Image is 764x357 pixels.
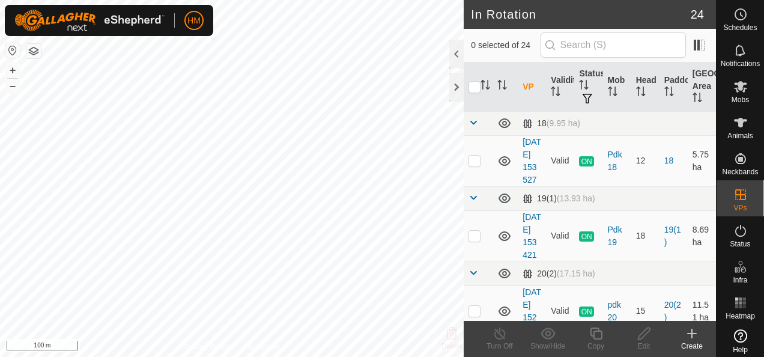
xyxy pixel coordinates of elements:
span: Status [730,240,750,248]
div: Pdk 19 [608,224,626,249]
span: Schedules [723,24,757,31]
span: HM [187,14,201,27]
div: Edit [620,341,668,352]
span: Infra [733,276,747,284]
h2: In Rotation [471,7,691,22]
th: Paddock [659,63,688,112]
a: [DATE] 153527 [523,137,541,185]
div: Create [668,341,716,352]
div: Pdk 18 [608,148,626,174]
th: Status [574,63,602,112]
a: 19(1) [664,225,681,247]
button: – [5,79,20,93]
span: (17.15 ha) [557,269,595,278]
button: + [5,63,20,78]
img: Gallagher Logo [14,10,165,31]
span: ON [579,156,593,166]
span: (9.95 ha) [547,118,580,128]
a: 20(2) [664,300,681,322]
span: ON [579,307,593,317]
td: 15 [631,285,659,337]
span: 0 selected of 24 [471,39,540,52]
div: pdk 20 [608,299,626,324]
span: ON [579,231,593,242]
td: Valid [546,210,574,261]
th: Head [631,63,659,112]
p-sorticon: Activate to sort [636,88,646,98]
p-sorticon: Activate to sort [608,88,617,98]
th: Mob [603,63,631,112]
div: 19(1) [523,194,595,204]
div: Turn Off [476,341,524,352]
td: 5.75 ha [688,135,716,186]
a: [DATE] 152542 [523,287,541,335]
input: Search (S) [541,32,686,58]
th: Validity [546,63,574,112]
td: 12 [631,135,659,186]
span: Notifications [721,60,760,67]
p-sorticon: Activate to sort [497,82,507,91]
p-sorticon: Activate to sort [579,82,589,91]
button: Reset Map [5,43,20,58]
span: 24 [691,5,704,23]
button: Map Layers [26,44,41,58]
td: 11.51 ha [688,285,716,337]
span: Help [733,346,748,353]
a: Privacy Policy [184,341,229,352]
span: Neckbands [722,168,758,175]
td: 18 [631,210,659,261]
p-sorticon: Activate to sort [693,94,702,104]
span: VPs [733,204,747,212]
span: Mobs [732,96,749,103]
a: Contact Us [244,341,279,352]
a: 18 [664,156,674,165]
p-sorticon: Activate to sort [481,82,490,91]
span: Animals [727,132,753,139]
div: 20(2) [523,269,595,279]
div: Copy [572,341,620,352]
td: 8.69 ha [688,210,716,261]
a: [DATE] 153421 [523,212,541,260]
div: 18 [523,118,580,129]
span: Heatmap [726,313,755,320]
th: [GEOGRAPHIC_DATA] Area [688,63,716,112]
div: Show/Hide [524,341,572,352]
th: VP [518,63,546,112]
td: Valid [546,135,574,186]
span: (13.93 ha) [557,194,595,203]
p-sorticon: Activate to sort [664,88,674,98]
p-sorticon: Activate to sort [551,88,560,98]
td: Valid [546,285,574,337]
